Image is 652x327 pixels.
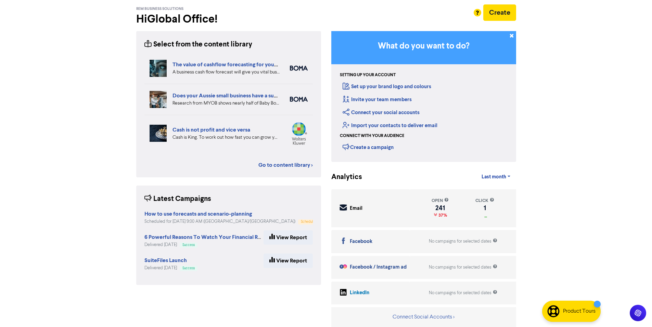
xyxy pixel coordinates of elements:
[432,197,449,204] div: open
[264,254,313,268] a: View Report
[350,205,362,213] div: Email
[172,92,310,99] a: Does your Aussie small business have a succession plan?
[144,242,264,248] div: Delivered [DATE]
[432,205,449,211] div: 241
[618,294,652,327] iframe: Chat Widget
[350,289,369,297] div: LinkedIn
[290,122,308,145] img: wolterskluwer
[340,133,404,139] div: Connect with your audience
[483,213,487,218] span: _
[475,197,494,204] div: click
[429,238,497,245] div: No campaigns for selected dates
[290,97,308,102] img: boma
[136,13,321,26] h2: Hi Global Office !
[144,210,252,217] strong: How to use forecasts and scenario-planning
[172,134,280,141] div: Cash is King. To work out how fast you can grow your business, you need to look at your projected...
[144,265,197,271] div: Delivered [DATE]
[483,4,516,21] button: Create
[182,243,195,247] span: Success
[144,194,211,204] div: Latest Campaigns
[331,172,354,182] div: Analytics
[343,142,394,152] div: Create a campaign
[264,230,313,245] a: View Report
[429,264,497,271] div: No campaigns for selected dates
[172,69,280,76] div: A business cash flow forecast will give you vital business intelligence to help you scenario-plan...
[258,161,313,169] a: Go to content library >
[172,100,280,107] div: Research from MYOB shows nearly half of Baby Boomer business owners are planning to exit in the n...
[343,109,420,116] a: Connect your social accounts
[429,290,497,296] div: No campaigns for selected dates
[475,205,494,211] div: 1
[144,39,252,50] div: Select from the content library
[172,126,250,133] a: Cash is not profit and vice versa
[343,122,437,129] a: Import your contacts to deliver email
[340,72,396,78] div: Setting up your account
[392,313,455,322] button: Connect Social Accounts >
[172,61,298,68] a: The value of cashflow forecasting for your business
[350,263,407,271] div: Facebook / Instagram ad
[136,6,183,11] span: REM Business Solutions
[342,41,506,51] h3: What do you want to do?
[350,238,372,246] div: Facebook
[437,213,447,218] span: 37%
[144,234,274,241] strong: 6 Powerful Reasons To Watch Your Financial Reports
[290,66,308,71] img: boma_accounting
[482,174,506,180] span: Last month
[343,83,431,90] a: Set up your brand logo and colours
[331,31,516,162] div: Getting Started in BOMA
[144,212,252,217] a: How to use forecasts and scenario-planning
[144,258,187,263] a: SuiteFiles Launch
[144,218,313,225] div: Scheduled for [DATE] 9:00 AM ([GEOGRAPHIC_DATA]/[GEOGRAPHIC_DATA])
[301,220,317,223] span: Scheduled
[144,257,187,264] strong: SuiteFiles Launch
[476,170,516,184] a: Last month
[144,235,274,240] a: 6 Powerful Reasons To Watch Your Financial Reports
[343,96,412,103] a: Invite your team members
[182,267,195,270] span: Success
